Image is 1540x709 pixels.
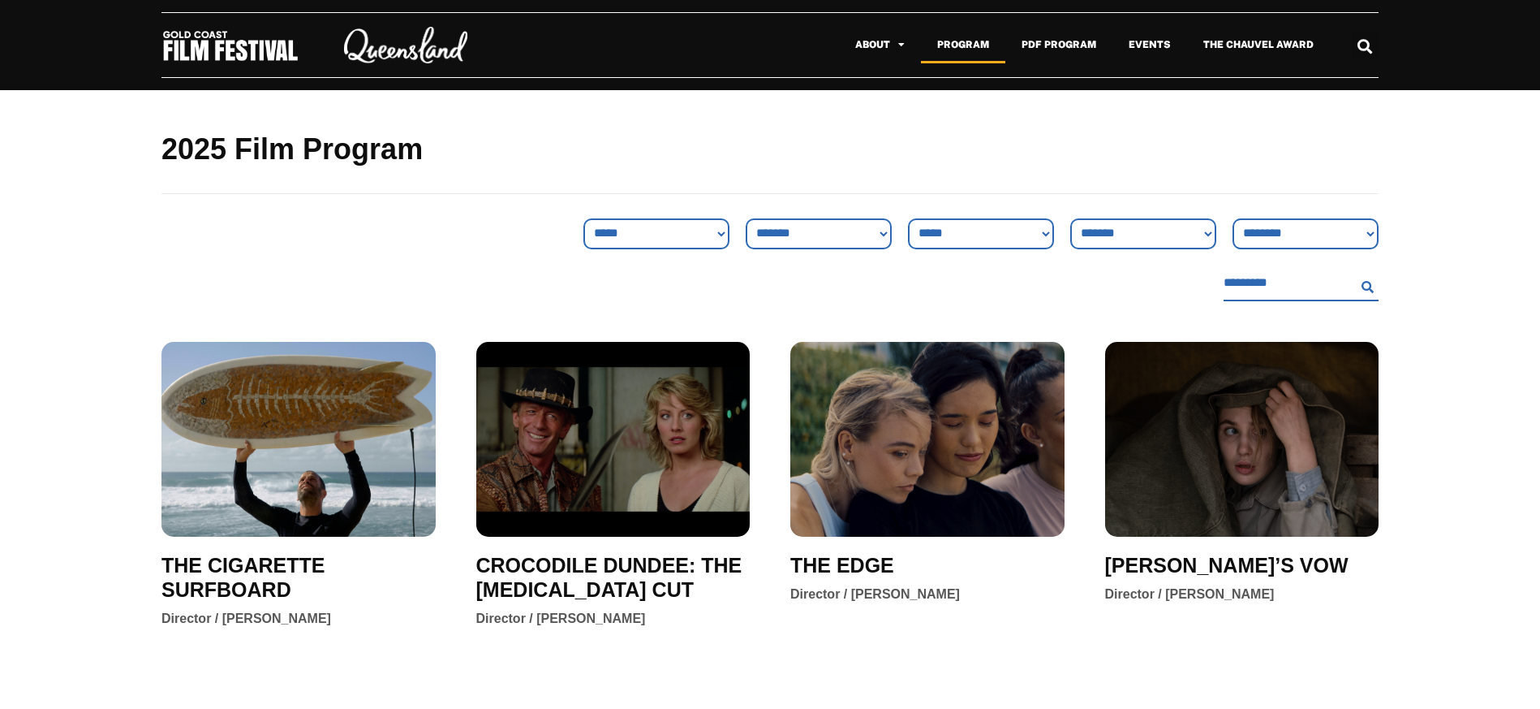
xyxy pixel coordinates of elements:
[161,131,1379,169] h2: 2025 Film Program
[506,26,1330,63] nav: Menu
[790,553,894,577] a: THE EDGE
[1224,266,1355,301] input: Search Filter
[839,26,921,63] a: About
[476,610,646,628] div: Director / [PERSON_NAME]
[1352,32,1379,59] div: Search
[1112,26,1187,63] a: Events
[1070,218,1216,249] select: Country Filter
[161,610,331,628] div: Director / [PERSON_NAME]
[476,553,751,602] a: CROCODILE DUNDEE: THE [MEDICAL_DATA] CUT
[908,218,1054,249] select: Venue Filter
[790,586,960,603] div: Director / [PERSON_NAME]
[1232,218,1379,249] select: Language
[583,218,729,249] select: Genre Filter
[921,26,1005,63] a: Program
[161,553,436,602] a: THE CIGARETTE SURFBOARD
[746,218,892,249] select: Sort filter
[1005,26,1112,63] a: PDF Program
[1105,586,1275,603] div: Director / [PERSON_NAME]
[1187,26,1330,63] a: The Chauvel Award
[1105,553,1349,577] a: [PERSON_NAME]’S VOW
